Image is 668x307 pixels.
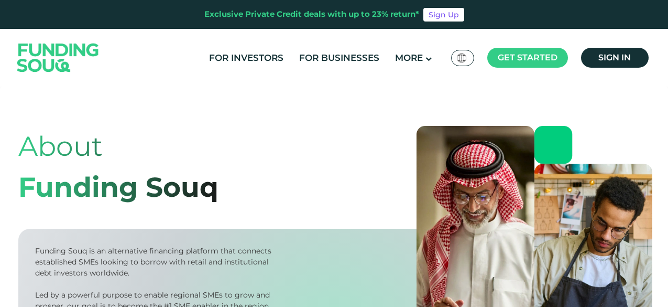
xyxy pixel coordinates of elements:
[18,167,218,208] div: Funding Souq
[598,52,631,62] span: Sign in
[297,49,382,67] a: For Businesses
[35,246,275,279] div: Funding Souq is an alternative financing platform that connects established SMEs looking to borro...
[204,8,419,20] div: Exclusive Private Credit deals with up to 23% return*
[395,52,423,63] span: More
[7,31,109,84] img: Logo
[206,49,286,67] a: For Investors
[423,8,464,22] a: Sign Up
[457,54,466,62] img: SA Flag
[498,52,557,62] span: Get started
[581,48,649,68] a: Sign in
[18,126,218,167] div: About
